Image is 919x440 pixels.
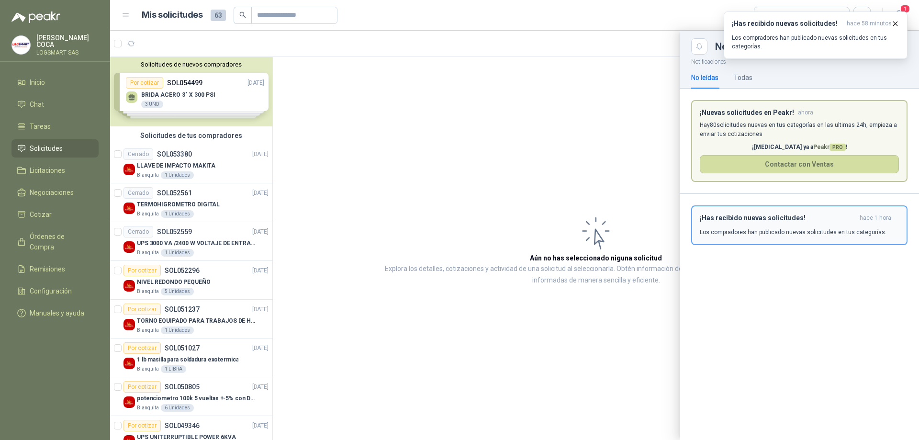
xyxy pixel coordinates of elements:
[691,72,718,83] div: No leídas
[30,264,65,274] span: Remisiones
[829,144,846,151] span: PRO
[691,38,707,55] button: Close
[30,308,84,318] span: Manuales y ayuda
[30,187,74,198] span: Negociaciones
[860,214,891,222] span: hace 1 hora
[30,77,45,88] span: Inicio
[700,143,899,152] p: ¡[MEDICAL_DATA] ya a !
[700,155,899,173] button: Contactar con Ventas
[11,205,99,224] a: Cotizar
[211,10,226,21] span: 63
[798,109,813,117] span: ahora
[734,72,752,83] div: Todas
[724,11,908,59] button: ¡Has recibido nuevas solicitudes!hace 58 minutos Los compradores han publicado nuevas solicitudes...
[732,34,899,51] p: Los compradores han publicado nuevas solicitudes en tus categorías.
[30,286,72,296] span: Configuración
[11,139,99,158] a: Solicitudes
[813,144,846,150] span: Peakr
[700,228,886,237] p: Los compradores han publicado nuevas solicitudes en tus categorías.
[11,260,99,278] a: Remisiones
[30,143,63,154] span: Solicitudes
[36,34,99,48] p: [PERSON_NAME] COCA
[30,209,52,220] span: Cotizar
[715,42,908,51] div: Notificaciones
[30,121,51,132] span: Tareas
[847,20,892,28] span: hace 58 minutos
[700,121,899,139] p: Hay 80 solicitudes nuevas en tus categorías en las ultimas 24h, empieza a enviar tus cotizaciones
[680,55,919,67] p: Notificaciones
[11,11,60,23] img: Logo peakr
[760,10,780,21] div: Todas
[11,304,99,322] a: Manuales y ayuda
[239,11,246,18] span: search
[11,73,99,91] a: Inicio
[11,161,99,180] a: Licitaciones
[11,282,99,300] a: Configuración
[30,99,44,110] span: Chat
[36,50,99,56] p: LOGSMART SAS
[30,231,90,252] span: Órdenes de Compra
[11,183,99,202] a: Negociaciones
[11,227,99,256] a: Órdenes de Compra
[11,95,99,113] a: Chat
[12,36,30,54] img: Company Logo
[890,7,908,24] button: 1
[900,4,910,13] span: 1
[691,205,908,245] button: ¡Has recibido nuevas solicitudes!hace 1 hora Los compradores han publicado nuevas solicitudes en ...
[700,109,794,117] h3: ¡Nuevas solicitudes en Peakr!
[700,214,856,222] h3: ¡Has recibido nuevas solicitudes!
[732,20,843,28] h3: ¡Has recibido nuevas solicitudes!
[142,8,203,22] h1: Mis solicitudes
[11,117,99,135] a: Tareas
[30,165,65,176] span: Licitaciones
